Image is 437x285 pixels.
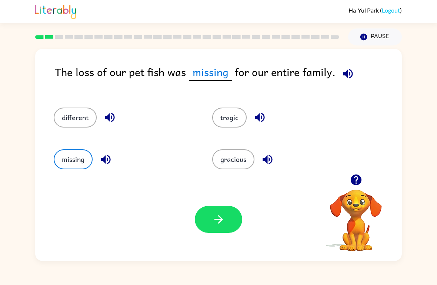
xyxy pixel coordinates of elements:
[212,108,247,128] button: tragic
[348,28,402,45] button: Pause
[189,64,232,81] span: missing
[212,149,254,169] button: gracious
[35,3,76,19] img: Literably
[55,64,402,93] div: The loss of our pet fish was for our entire family.
[319,178,393,252] video: Your browser must support playing .mp4 files to use Literably. Please try using another browser.
[382,7,400,14] a: Logout
[54,149,93,169] button: missing
[54,108,97,128] button: different
[348,7,380,14] span: Ha-Yul Park
[348,7,402,14] div: ( )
